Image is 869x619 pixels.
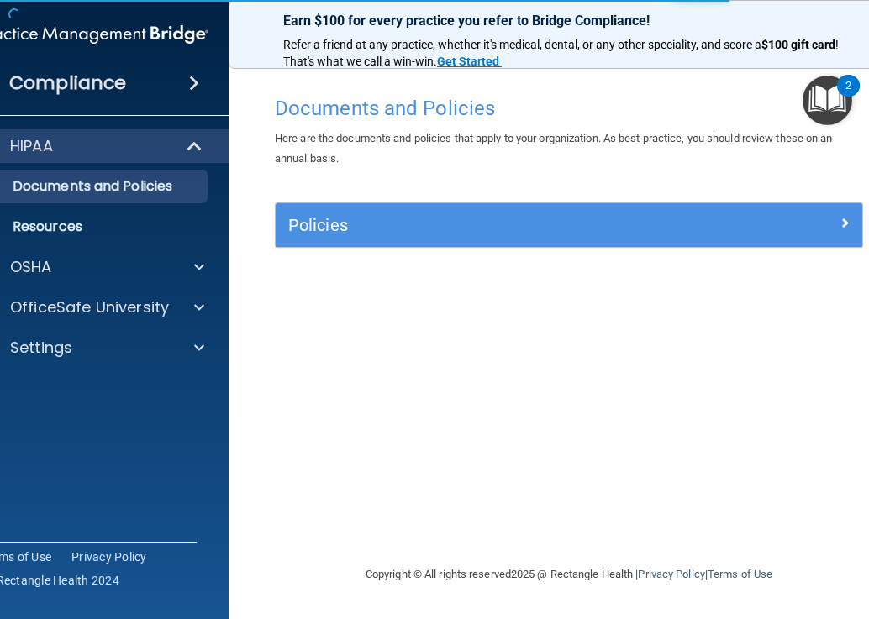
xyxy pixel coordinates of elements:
[638,568,704,580] a: Privacy Policy
[10,257,52,277] p: OSHA
[708,568,772,580] a: Terms of Use
[283,13,855,29] p: Earn $100 for every practice you refer to Bridge Compliance!
[845,86,851,108] div: 2
[761,38,835,51] strong: $100 gift card
[9,71,126,95] h4: Compliance
[437,55,502,68] a: Get Started
[10,136,53,156] p: HIPAA
[288,212,850,239] a: Policies
[803,76,852,125] button: Open Resource Center, 2 new notifications
[10,297,169,317] p: OfficeSafe University
[283,38,761,51] span: Refer a friend at any practice, whether it's medical, dental, or any other speciality, and score a
[283,38,841,68] span: ! That's what we call a win-win.
[275,97,863,119] h4: Documents and Policies
[437,55,499,68] strong: Get Started
[10,338,72,358] p: Settings
[275,132,833,165] span: Here are the documents and policies that apply to your organization. As best practice, you should...
[288,216,703,234] h5: Policies
[71,548,147,565] a: Privacy Policy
